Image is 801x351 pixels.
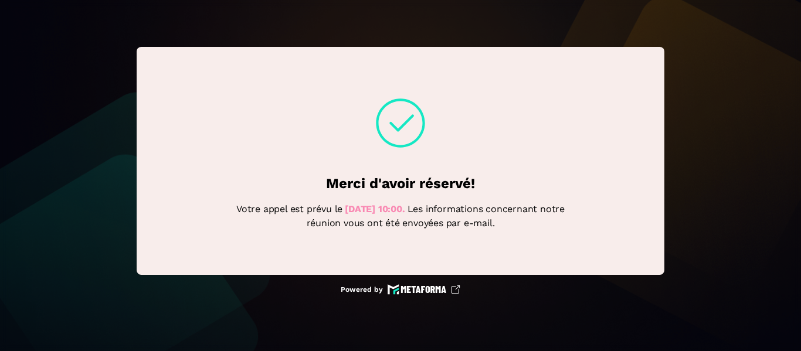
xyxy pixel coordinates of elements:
[341,284,460,295] a: Powered by
[345,203,405,214] p: [DATE] 10:00 .
[341,285,383,294] p: Powered by
[307,203,565,229] p: Les informations concernant notre réunion vous ont été envoyées par e-mail.
[160,174,641,193] h5: Merci d'avoir réservé!
[236,203,342,214] p: Votre appel est prévu le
